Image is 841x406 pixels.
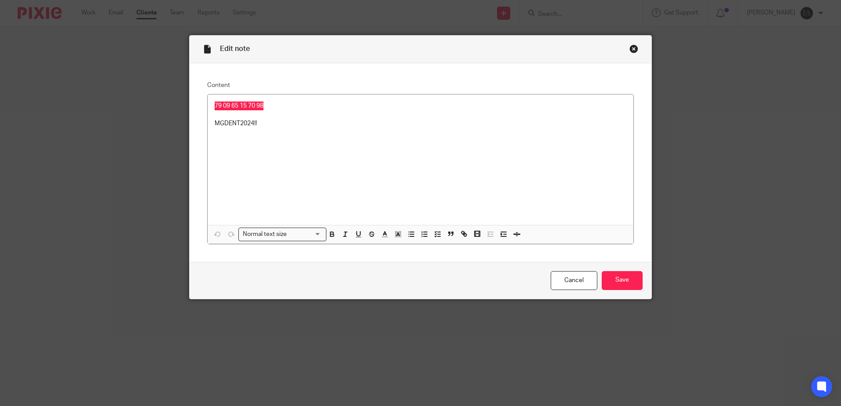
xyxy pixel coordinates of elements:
p: 79 09 65 15 70 98 [215,101,626,110]
p: MGDENT2024!! [215,119,626,128]
label: Content [207,81,634,90]
div: Search for option [238,228,326,241]
input: Save [602,271,643,290]
a: Cancel [551,271,597,290]
div: Close this dialog window [629,44,638,53]
input: Search for option [289,230,321,239]
span: Edit note [220,45,250,52]
span: Normal text size [241,230,289,239]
